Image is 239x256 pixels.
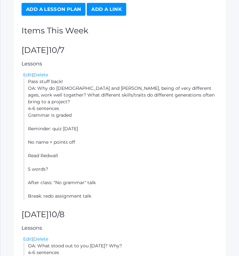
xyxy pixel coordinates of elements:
li: Pass stuff back! OA: Why do [DEMOGRAPHIC_DATA] and [PERSON_NAME], being of very different ages, w... [23,78,218,200]
div: | [23,72,218,78]
h5: Lessons [22,61,218,67]
span: 10/8 [49,209,65,219]
h2: Items This Week [22,26,218,35]
a: Edit [23,236,32,242]
span: 10/7 [49,45,65,55]
a: Edit [23,72,32,78]
a: Add a Lesson Plan [22,3,85,16]
h2: [DATE] [22,210,218,219]
h5: Lessons [22,225,218,231]
h2: [DATE] [22,46,218,55]
a: Add a Link [87,3,126,16]
div: | [23,236,218,243]
a: Delete [33,236,48,242]
a: Delete [33,72,48,78]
